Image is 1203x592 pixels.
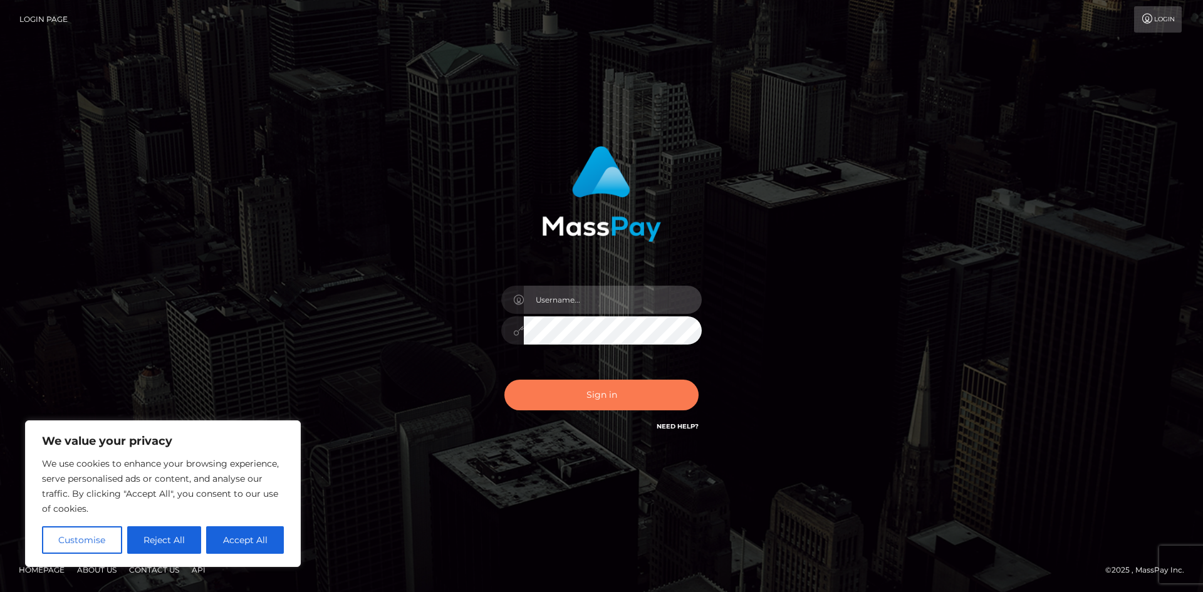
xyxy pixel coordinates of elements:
[206,526,284,554] button: Accept All
[42,434,284,449] p: We value your privacy
[187,560,211,579] a: API
[19,6,68,33] a: Login Page
[42,456,284,516] p: We use cookies to enhance your browsing experience, serve personalised ads or content, and analys...
[25,420,301,567] div: We value your privacy
[657,422,699,430] a: Need Help?
[42,526,122,554] button: Customise
[542,146,661,242] img: MassPay Login
[127,526,202,554] button: Reject All
[1105,563,1194,577] div: © 2025 , MassPay Inc.
[504,380,699,410] button: Sign in
[524,286,702,314] input: Username...
[72,560,122,579] a: About Us
[1134,6,1182,33] a: Login
[14,560,70,579] a: Homepage
[124,560,184,579] a: Contact Us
